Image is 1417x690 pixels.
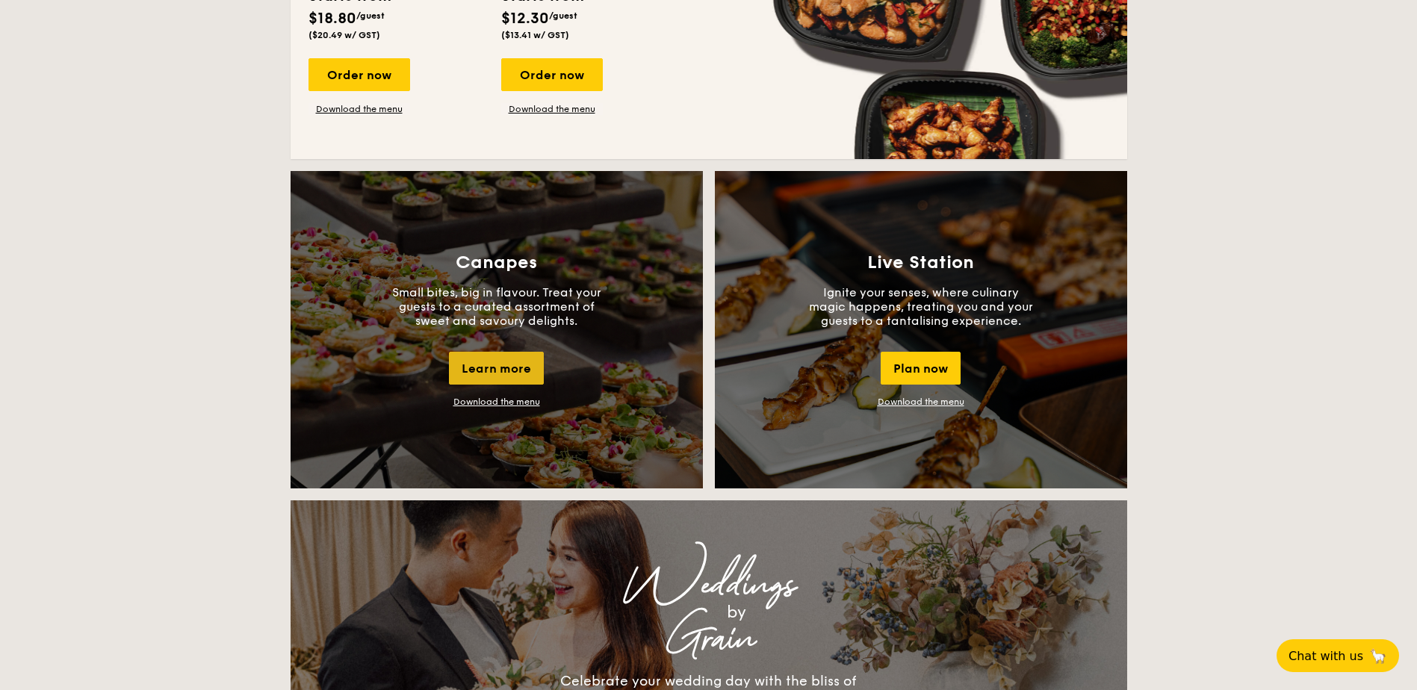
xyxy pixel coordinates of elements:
div: Order now [501,58,603,91]
a: Download the menu [308,103,410,115]
span: $18.80 [308,10,356,28]
span: /guest [356,10,385,21]
span: 🦙 [1369,647,1387,665]
div: Order now [308,58,410,91]
a: Download the menu [878,397,964,407]
div: by [477,599,996,626]
span: ($20.49 w/ GST) [308,30,380,40]
h3: Live Station [867,252,974,273]
p: Small bites, big in flavour. Treat your guests to a curated assortment of sweet and savoury delig... [385,285,609,328]
span: ($13.41 w/ GST) [501,30,569,40]
div: Weddings [422,572,996,599]
div: Learn more [449,352,544,385]
h3: Canapes [456,252,537,273]
span: $12.30 [501,10,549,28]
button: Chat with us🦙 [1277,639,1399,672]
span: /guest [549,10,577,21]
div: Plan now [881,352,961,385]
p: Ignite your senses, where culinary magic happens, treating you and your guests to a tantalising e... [809,285,1033,328]
span: Chat with us [1289,649,1363,663]
a: Download the menu [501,103,603,115]
div: Grain [422,626,996,653]
a: Download the menu [453,397,540,407]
